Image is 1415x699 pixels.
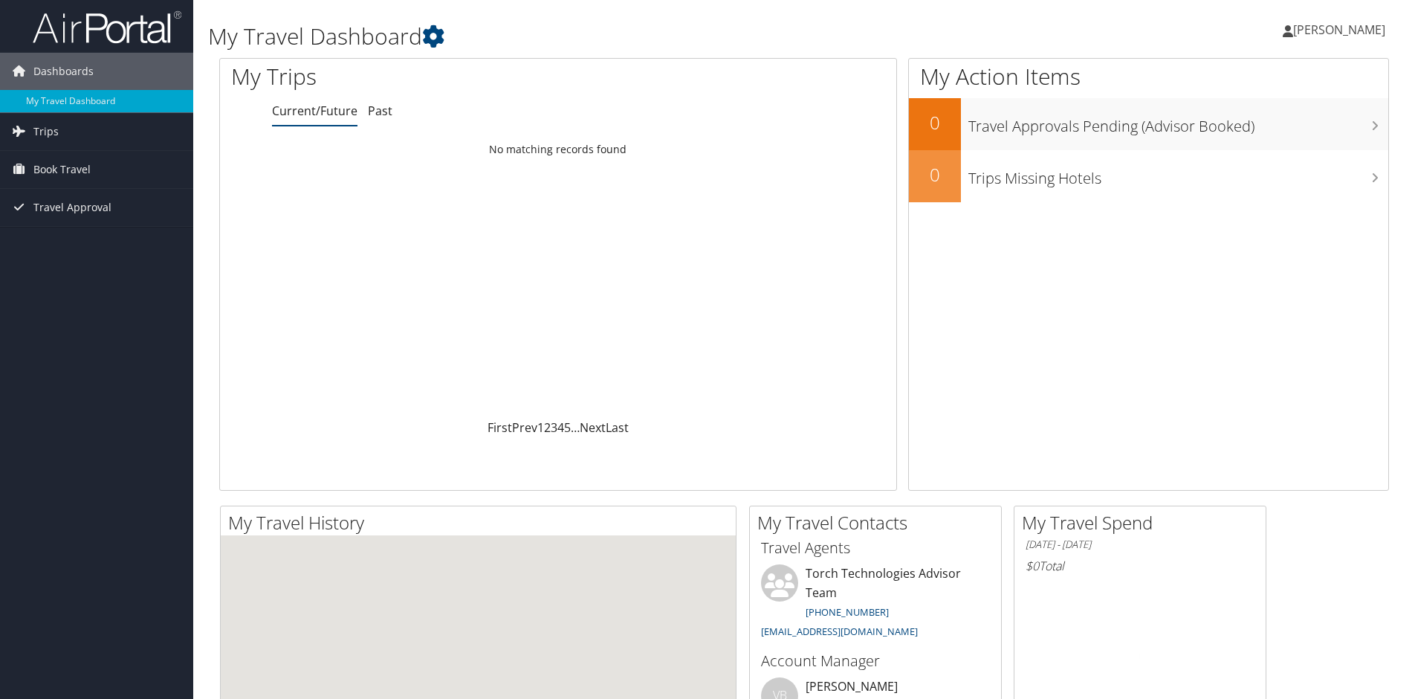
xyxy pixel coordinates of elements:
[551,419,557,436] a: 3
[1022,510,1266,535] h2: My Travel Spend
[968,161,1388,189] h3: Trips Missing Hotels
[33,10,181,45] img: airportal-logo.png
[761,538,990,558] h3: Travel Agents
[33,53,94,90] span: Dashboards
[968,109,1388,137] h3: Travel Approvals Pending (Advisor Booked)
[806,605,889,619] a: [PHONE_NUMBER]
[33,151,91,188] span: Book Travel
[909,150,1388,202] a: 0Trips Missing Hotels
[512,419,537,436] a: Prev
[1026,538,1254,552] h6: [DATE] - [DATE]
[220,136,896,163] td: No matching records found
[1026,558,1039,574] span: $0
[754,564,997,644] li: Torch Technologies Advisor Team
[544,419,551,436] a: 2
[33,189,111,226] span: Travel Approval
[761,625,918,638] a: [EMAIL_ADDRESS][DOMAIN_NAME]
[1283,7,1400,52] a: [PERSON_NAME]
[909,98,1388,150] a: 0Travel Approvals Pending (Advisor Booked)
[1293,22,1385,38] span: [PERSON_NAME]
[488,419,512,436] a: First
[537,419,544,436] a: 1
[1026,558,1254,574] h6: Total
[580,419,606,436] a: Next
[571,419,580,436] span: …
[208,21,1003,52] h1: My Travel Dashboard
[909,162,961,187] h2: 0
[564,419,571,436] a: 5
[228,510,736,535] h2: My Travel History
[368,103,392,119] a: Past
[33,113,59,150] span: Trips
[272,103,357,119] a: Current/Future
[606,419,629,436] a: Last
[909,61,1388,92] h1: My Action Items
[761,651,990,671] h3: Account Manager
[909,110,961,135] h2: 0
[557,419,564,436] a: 4
[231,61,603,92] h1: My Trips
[757,510,1001,535] h2: My Travel Contacts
